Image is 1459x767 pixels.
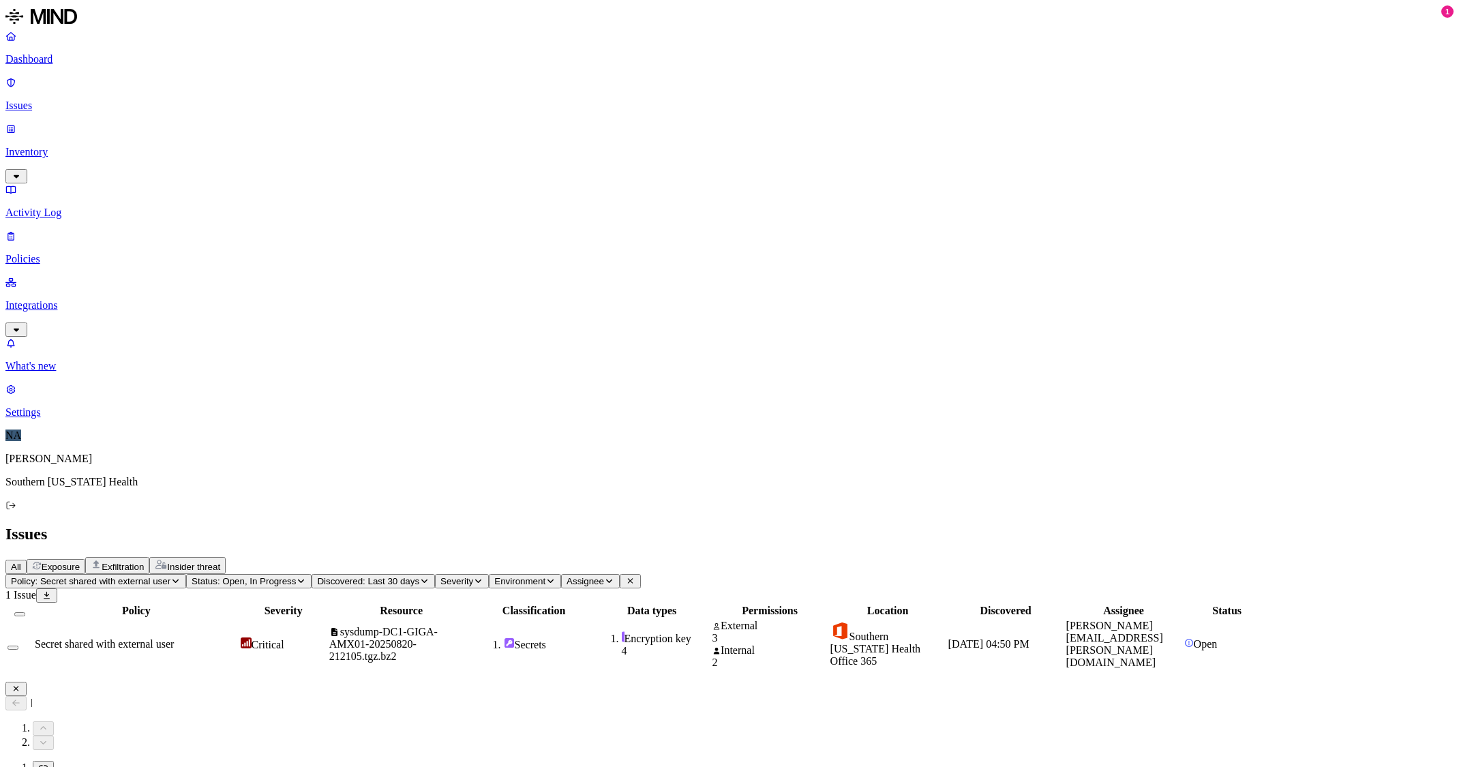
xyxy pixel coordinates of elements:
img: secret-line.svg [622,631,625,642]
div: Secrets [504,637,592,651]
p: Issues [5,100,1454,112]
span: sysdump-DC1-GIGA-AMX01-20250820-212105.tgz.bz2 [329,626,438,662]
span: Assignee [567,576,604,586]
img: MIND [5,5,77,27]
div: External [712,620,828,632]
div: Discovered [948,605,1064,617]
div: 1 [1441,5,1454,18]
span: NA [5,430,21,441]
div: Severity [241,605,327,617]
span: Exposure [42,562,80,572]
p: Dashboard [5,53,1454,65]
img: office-365.svg [830,621,849,640]
button: Select row [7,646,18,650]
span: [DATE] 04:50 PM [948,638,1029,650]
span: Insider threat [167,562,220,572]
p: Inventory [5,146,1454,158]
p: What's new [5,360,1454,372]
span: Southern [US_STATE] Health Office 365 [830,631,920,667]
span: All [11,562,21,572]
p: Policies [5,253,1454,265]
div: Data types [595,605,710,617]
span: Discovered: Last 30 days [317,576,419,586]
div: Policy [35,605,238,617]
p: Activity Log [5,207,1454,219]
span: Status: Open, In Progress [192,576,296,586]
span: [PERSON_NAME][EMAIL_ADDRESS][PERSON_NAME][DOMAIN_NAME] [1066,620,1163,668]
p: Settings [5,406,1454,419]
span: Policy: Secret shared with external user [11,576,170,586]
img: secret.svg [504,637,515,648]
div: Assignee [1066,605,1182,617]
span: Severity [440,576,473,586]
div: 3 [712,632,828,644]
div: Resource [329,605,474,617]
button: Select all [14,612,25,616]
div: Location [830,605,946,617]
span: Open [1194,638,1218,650]
p: Southern [US_STATE] Health [5,476,1454,488]
div: Permissions [712,605,828,617]
span: Secret shared with external user [35,638,174,650]
h2: Issues [5,525,1454,543]
p: Integrations [5,299,1454,312]
div: 4 [622,645,710,657]
img: status-open.svg [1184,638,1194,648]
img: severity-critical.svg [241,637,252,648]
div: 2 [712,657,828,669]
div: Status [1184,605,1270,617]
div: Classification [477,605,592,617]
span: Exfiltration [102,562,144,572]
span: Environment [494,576,545,586]
div: Encryption key [622,631,710,645]
div: Internal [712,644,828,657]
span: Critical [252,639,284,650]
span: 1 Issue [5,589,36,601]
